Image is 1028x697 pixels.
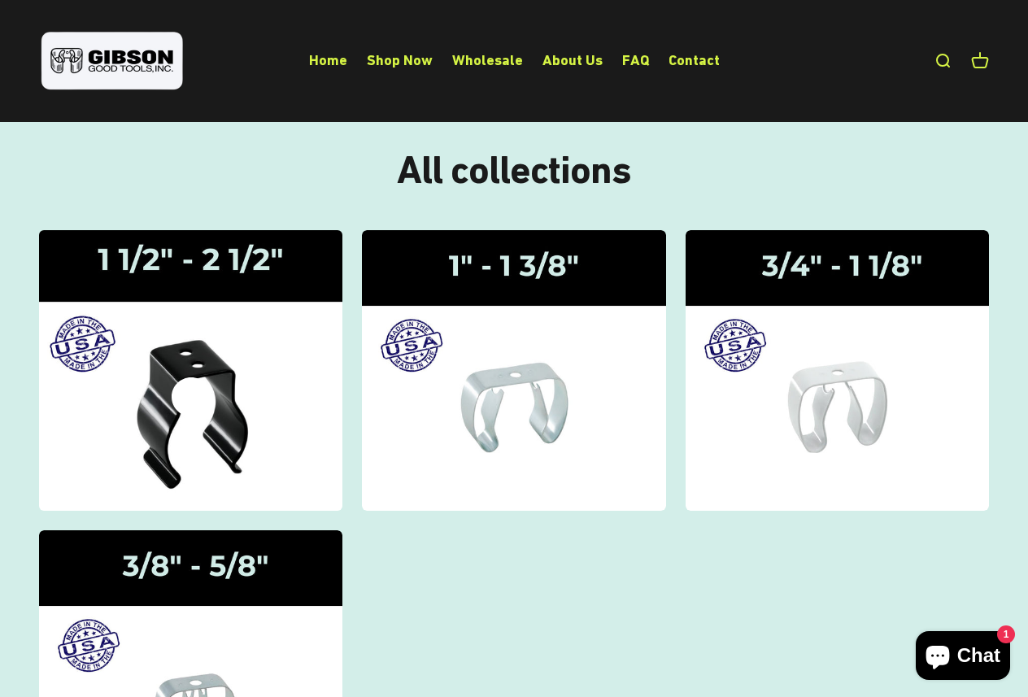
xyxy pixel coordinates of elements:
[39,149,989,192] h1: All collections
[362,230,665,511] img: Gripper Clips | 1" - 1 3/8"
[542,51,603,68] a: About Us
[669,51,720,68] a: Contact
[622,51,649,68] a: FAQ
[911,631,1015,684] inbox-online-store-chat: Shopify online store chat
[309,51,347,68] a: Home
[367,51,433,68] a: Shop Now
[30,222,352,519] img: Gibson gripper clips one and a half inch to two and a half inches
[686,230,989,511] img: Gripper Clips | 3/4" - 1 1/8"
[39,230,342,511] a: Gibson gripper clips one and a half inch to two and a half inches
[452,51,523,68] a: Wholesale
